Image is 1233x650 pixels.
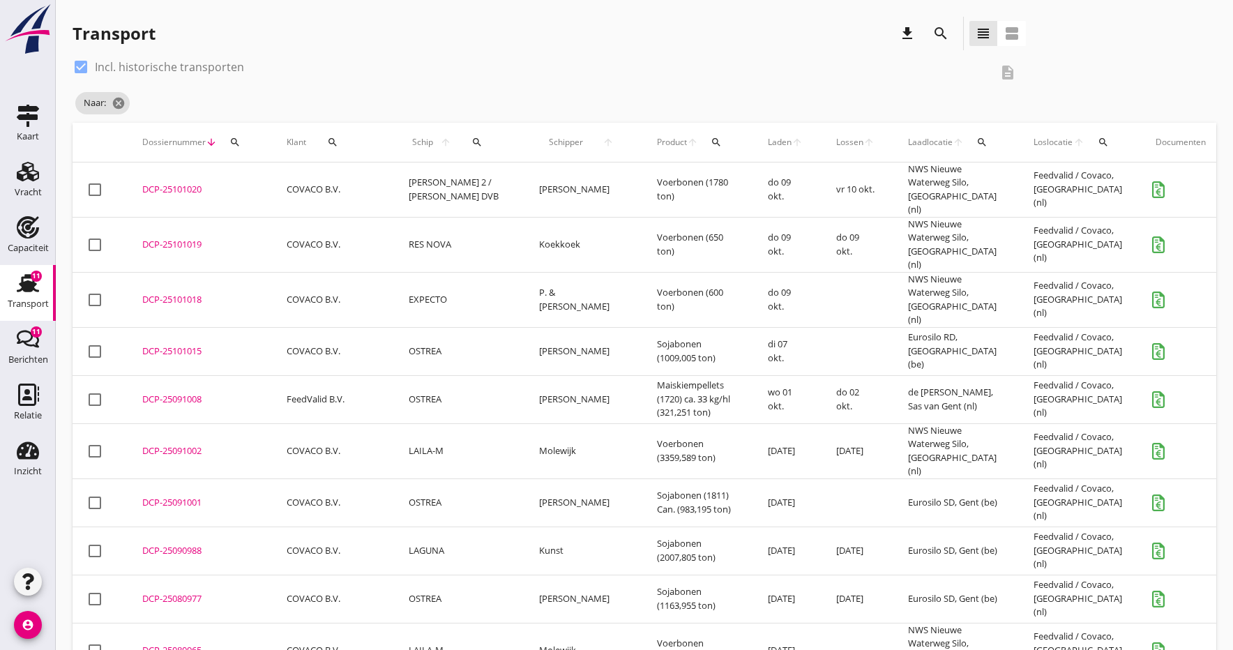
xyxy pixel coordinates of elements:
[640,272,751,327] td: Voerbonen (600 ton)
[751,375,819,423] td: wo 01 okt.
[751,327,819,375] td: di 07 okt.
[437,137,455,148] i: arrow_upward
[891,162,1017,218] td: NWS Nieuwe Waterweg Silo, [GEOGRAPHIC_DATA] (nl)
[751,575,819,623] td: [DATE]
[31,326,42,338] div: 11
[1004,25,1020,42] i: view_agenda
[522,272,640,327] td: P. & [PERSON_NAME]
[522,217,640,272] td: Koekkoek
[392,575,522,623] td: OSTREA
[522,375,640,423] td: [PERSON_NAME]
[270,162,392,218] td: COVACO B.V.
[711,137,722,148] i: search
[539,136,593,149] span: Schipper
[270,575,392,623] td: COVACO B.V.
[75,92,130,114] span: Naar:
[640,423,751,478] td: Voerbonen (3359,589 ton)
[751,478,819,527] td: [DATE]
[270,272,392,327] td: COVACO B.V.
[1017,527,1139,575] td: Feedvalid / Covaco, [GEOGRAPHIC_DATA] (nl)
[392,478,522,527] td: OSTREA
[392,272,522,327] td: EXPECTO
[751,162,819,218] td: do 09 okt.
[522,575,640,623] td: [PERSON_NAME]
[142,544,253,558] div: DCP-25090988
[287,126,375,159] div: Klant
[142,496,253,510] div: DCP-25091001
[819,423,891,478] td: [DATE]
[142,345,253,358] div: DCP-25101015
[31,271,42,282] div: 11
[73,22,156,45] div: Transport
[270,375,392,423] td: FeedValid B.V.
[1156,136,1206,149] div: Documenten
[1017,162,1139,218] td: Feedvalid / Covaco, [GEOGRAPHIC_DATA] (nl)
[640,162,751,218] td: Voerbonen (1780 ton)
[891,272,1017,327] td: NWS Nieuwe Waterweg Silo, [GEOGRAPHIC_DATA] (nl)
[640,217,751,272] td: Voerbonen (650 ton)
[593,137,623,148] i: arrow_upward
[932,25,949,42] i: search
[142,238,253,252] div: DCP-25101019
[1017,327,1139,375] td: Feedvalid / Covaco, [GEOGRAPHIC_DATA] (nl)
[270,478,392,527] td: COVACO B.V.
[15,188,42,197] div: Vracht
[640,575,751,623] td: Sojabonen (1163,955 ton)
[229,137,241,148] i: search
[891,478,1017,527] td: Eurosilo SD, Gent (be)
[270,423,392,478] td: COVACO B.V.
[8,299,49,308] div: Transport
[142,444,253,458] div: DCP-25091002
[142,293,253,307] div: DCP-25101018
[14,411,42,420] div: Relatie
[1017,478,1139,527] td: Feedvalid / Covaco, [GEOGRAPHIC_DATA] (nl)
[891,217,1017,272] td: NWS Nieuwe Waterweg Silo, [GEOGRAPHIC_DATA] (nl)
[522,423,640,478] td: Molewijk
[640,527,751,575] td: Sojabonen (2007,805 ton)
[3,3,53,55] img: logo-small.a267ee39.svg
[270,217,392,272] td: COVACO B.V.
[142,393,253,407] div: DCP-25091008
[142,592,253,606] div: DCP-25080977
[522,327,640,375] td: [PERSON_NAME]
[640,327,751,375] td: Sojabonen (1009,005 ton)
[1073,137,1085,148] i: arrow_upward
[1017,575,1139,623] td: Feedvalid / Covaco, [GEOGRAPHIC_DATA] (nl)
[1017,375,1139,423] td: Feedvalid / Covaco, [GEOGRAPHIC_DATA] (nl)
[953,137,964,148] i: arrow_upward
[640,375,751,423] td: Maiskiempellets (1720) ca. 33 kg/hl (321,251 ton)
[1098,137,1109,148] i: search
[112,96,126,110] i: cancel
[327,137,338,148] i: search
[976,137,988,148] i: search
[95,60,244,74] label: Incl. historische transporten
[270,527,392,575] td: COVACO B.V.
[751,272,819,327] td: do 09 okt.
[792,137,803,148] i: arrow_upward
[8,355,48,364] div: Berichten
[1017,272,1139,327] td: Feedvalid / Covaco, [GEOGRAPHIC_DATA] (nl)
[392,217,522,272] td: RES NOVA
[1017,423,1139,478] td: Feedvalid / Covaco, [GEOGRAPHIC_DATA] (nl)
[1034,136,1073,149] span: Loslocatie
[819,162,891,218] td: vr 10 okt.
[687,137,698,148] i: arrow_upward
[522,478,640,527] td: [PERSON_NAME]
[975,25,992,42] i: view_headline
[768,136,792,149] span: Laden
[14,611,42,639] i: account_circle
[819,375,891,423] td: do 02 okt.
[751,527,819,575] td: [DATE]
[142,136,206,149] span: Dossiernummer
[392,423,522,478] td: LAILA-M
[14,467,42,476] div: Inzicht
[891,575,1017,623] td: Eurosilo SD, Gent (be)
[522,527,640,575] td: Kunst
[1017,217,1139,272] td: Feedvalid / Covaco, [GEOGRAPHIC_DATA] (nl)
[17,132,39,141] div: Kaart
[142,183,253,197] div: DCP-25101020
[819,527,891,575] td: [DATE]
[819,575,891,623] td: [DATE]
[863,137,875,148] i: arrow_upward
[270,327,392,375] td: COVACO B.V.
